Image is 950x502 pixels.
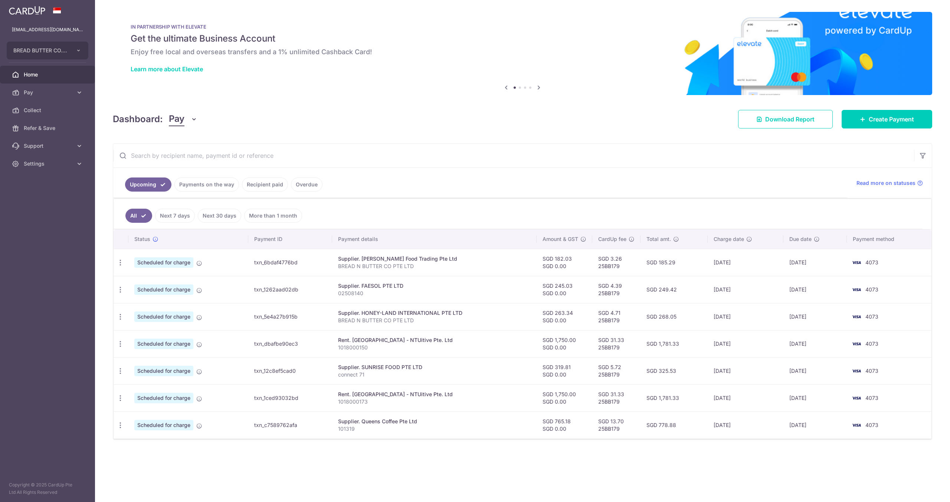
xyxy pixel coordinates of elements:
h5: Get the ultimate Business Account [131,33,914,45]
p: 1018000150 [338,344,531,351]
td: txn_1262aad02db [248,276,332,303]
span: Settings [24,160,73,167]
span: 4073 [865,395,878,401]
span: Scheduled for charge [134,339,193,349]
span: Due date [789,235,812,243]
img: Bank Card [849,394,864,402]
a: All [125,209,152,223]
td: SGD 263.34 SGD 0.00 [537,303,592,330]
span: Status [134,235,150,243]
td: SGD 268.05 [641,303,707,330]
td: SGD 249.42 [641,276,707,303]
span: 4073 [865,313,878,320]
td: [DATE] [708,384,783,411]
img: Bank Card [849,285,864,294]
div: Supplier. SUNRISE FOOD PTE LTD [338,364,531,371]
td: SGD 5.72 25BB179 [592,357,641,384]
td: [DATE] [708,249,783,276]
span: Pay [24,89,73,96]
td: [DATE] [708,357,783,384]
td: [DATE] [783,357,847,384]
span: Refer & Save [24,124,73,132]
td: SGD 245.03 SGD 0.00 [537,276,592,303]
span: Scheduled for charge [134,257,193,268]
td: SGD 319.81 SGD 0.00 [537,357,592,384]
span: 4073 [865,286,878,293]
td: txn_1ced93032bd [248,384,332,411]
h6: Enjoy free local and overseas transfers and a 1% unlimited Cashback Card! [131,48,914,56]
a: Overdue [291,177,322,192]
td: SGD 4.39 25BB179 [592,276,641,303]
span: Charge date [714,235,744,243]
th: Payment ID [248,229,332,249]
span: Support [24,142,73,150]
td: SGD 1,750.00 SGD 0.00 [537,330,592,357]
img: Bank Card [849,339,864,348]
span: Create Payment [869,115,914,124]
td: SGD 4.71 25BB179 [592,303,641,330]
span: Scheduled for charge [134,420,193,430]
span: Scheduled for charge [134,366,193,376]
span: BREAD BUTTER CO. PRIVATE LIMITED [13,47,68,54]
span: 4073 [865,368,878,374]
td: [DATE] [783,384,847,411]
td: SGD 31.33 25BB179 [592,384,641,411]
a: Create Payment [842,110,932,128]
a: Learn more about Elevate [131,65,203,73]
span: 4073 [865,259,878,265]
td: [DATE] [783,411,847,439]
span: Pay [169,112,184,126]
td: SGD 325.53 [641,357,707,384]
th: Payment method [847,229,931,249]
p: connect 71 [338,371,531,378]
span: Total amt. [646,235,671,243]
td: txn_c7589762afa [248,411,332,439]
td: SGD 1,781.33 [641,384,707,411]
th: Payment details [332,229,537,249]
td: [DATE] [708,303,783,330]
td: txn_5e4a27b915b [248,303,332,330]
button: BREAD BUTTER CO. PRIVATE LIMITED [7,42,88,59]
td: [DATE] [708,276,783,303]
img: Bank Card [849,366,864,375]
span: Scheduled for charge [134,393,193,403]
td: txn_dbafbe90ec3 [248,330,332,357]
img: Bank Card [849,258,864,267]
td: SGD 778.88 [641,411,707,439]
span: 4073 [865,340,878,347]
input: Search by recipient name, payment id or reference [113,144,914,167]
span: Scheduled for charge [134,312,193,322]
td: [DATE] [783,249,847,276]
td: txn_12c8ef5cad0 [248,357,332,384]
td: [DATE] [708,411,783,439]
a: Read more on statuses [856,179,923,187]
td: [DATE] [708,330,783,357]
img: Renovation banner [113,12,932,95]
td: SGD 31.33 25BB179 [592,330,641,357]
img: CardUp [9,6,45,15]
a: Payments on the way [174,177,239,192]
td: SGD 182.03 SGD 0.00 [537,249,592,276]
p: 02508140 [338,290,531,297]
span: CardUp fee [598,235,626,243]
div: Rent. [GEOGRAPHIC_DATA] - NTUitive Pte. Ltd [338,391,531,398]
span: Read more on statuses [856,179,915,187]
a: Download Report [738,110,833,128]
span: 4073 [865,422,878,428]
td: SGD 3.26 25BB179 [592,249,641,276]
button: Pay [169,112,197,126]
td: [DATE] [783,330,847,357]
img: Bank Card [849,312,864,321]
a: Upcoming [125,177,171,192]
td: SGD 13.70 25BB179 [592,411,641,439]
span: Scheduled for charge [134,284,193,295]
h4: Dashboard: [113,113,163,126]
td: SGD 185.29 [641,249,707,276]
div: Supplier. [PERSON_NAME] Food Trading Pte Ltd [338,255,531,263]
a: More than 1 month [244,209,302,223]
div: Supplier. Queens Coffee Pte Ltd [338,418,531,425]
td: SGD 765.18 SGD 0.00 [537,411,592,439]
span: Amount & GST [543,235,578,243]
p: [EMAIL_ADDRESS][DOMAIN_NAME] [12,26,83,33]
img: Bank Card [849,421,864,430]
